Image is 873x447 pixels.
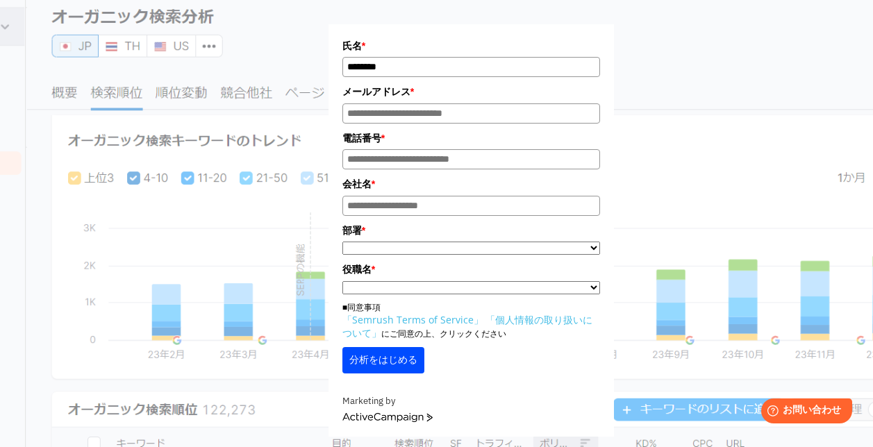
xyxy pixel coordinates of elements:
[342,130,601,146] label: 電話番号
[342,313,483,326] a: 「Semrush Terms of Service」
[342,38,601,53] label: 氏名
[342,84,601,99] label: メールアドレス
[342,347,424,373] button: 分析をはじめる
[342,262,601,277] label: 役職名
[342,394,601,409] div: Marketing by
[342,313,592,339] a: 「個人情報の取り扱いについて」
[749,393,858,432] iframe: Help widget launcher
[342,176,601,192] label: 会社名
[342,223,601,238] label: 部署
[342,301,601,340] p: ■同意事項 にご同意の上、クリックください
